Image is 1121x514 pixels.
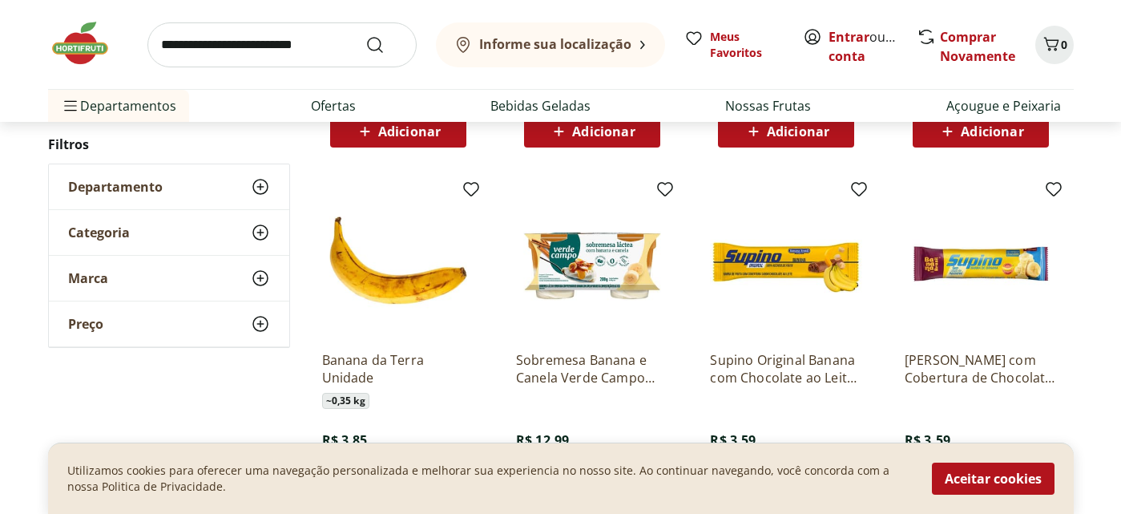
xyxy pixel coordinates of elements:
a: Entrar [829,28,869,46]
img: Supino Banana com Cobertura de Chocolate Branco Sem Adição de Açúcar 24g [905,186,1057,338]
button: Marca [49,256,289,301]
span: Preço [68,316,103,332]
b: Informe sua localização [479,35,631,53]
a: Banana da Terra Unidade [322,351,474,387]
span: R$ 3,59 [710,431,756,449]
button: Categoria [49,210,289,255]
button: Submit Search [365,35,404,55]
span: Marca [68,270,108,286]
span: Adicionar [767,125,829,138]
img: Banana da Terra Unidade [322,186,474,338]
button: Carrinho [1035,26,1074,64]
a: Açougue e Peixaria [946,96,1061,115]
span: 0 [1061,37,1067,52]
span: R$ 12,99 [516,431,569,449]
span: Adicionar [572,125,635,138]
button: Adicionar [718,115,854,148]
span: ou [829,27,900,66]
a: Bebidas Geladas [490,96,591,115]
a: Supino Original Banana com Chocolate ao Leite 24g [710,351,862,387]
button: Preço [49,302,289,346]
button: Aceitar cookies [932,463,1054,495]
button: Departamento [49,164,289,209]
h2: Filtros [48,128,290,160]
a: Sobremesa Banana e Canela Verde Campo 200g [516,351,668,387]
span: ~ 0,35 kg [322,393,369,409]
span: R$ 3,85 [322,431,368,449]
span: Departamento [68,179,163,195]
a: Nossas Frutas [725,96,811,115]
button: Informe sua localização [436,22,665,67]
button: Adicionar [524,115,660,148]
img: Sobremesa Banana e Canela Verde Campo 200g [516,186,668,338]
button: Menu [61,87,80,125]
span: Meus Favoritos [710,29,784,61]
span: Categoria [68,225,130,241]
a: [PERSON_NAME] com Cobertura de Chocolate Branco Sem Adição de Açúcar 24g [905,351,1057,387]
a: Comprar Novamente [940,28,1015,65]
a: Ofertas [311,96,356,115]
button: Adicionar [913,115,1049,148]
span: Adicionar [378,125,441,138]
p: Utilizamos cookies para oferecer uma navegação personalizada e melhorar sua experiencia no nosso ... [67,463,913,495]
span: Departamentos [61,87,176,125]
button: Adicionar [330,115,466,148]
span: Adicionar [961,125,1023,138]
a: Meus Favoritos [684,29,784,61]
a: Criar conta [829,28,917,65]
img: Hortifruti [48,19,128,67]
img: Supino Original Banana com Chocolate ao Leite 24g [710,186,862,338]
span: R$ 3,59 [905,431,950,449]
input: search [147,22,417,67]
